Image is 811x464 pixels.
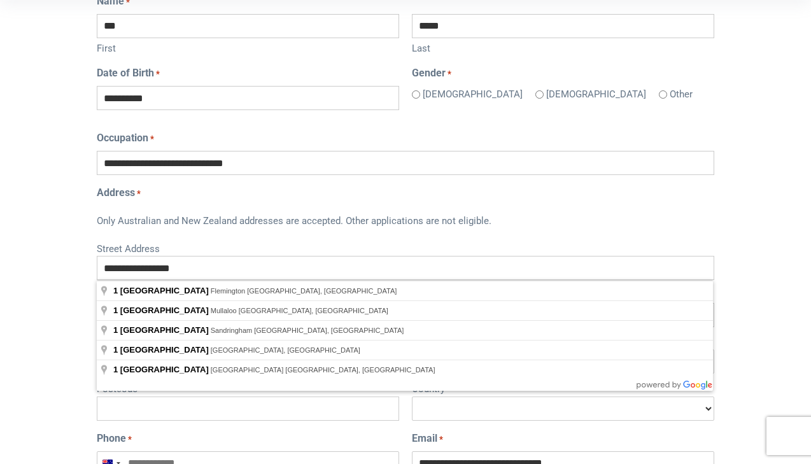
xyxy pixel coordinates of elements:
[211,346,360,354] span: [GEOGRAPHIC_DATA], [GEOGRAPHIC_DATA]
[97,206,714,239] div: Only Australian and New Zealand addresses are accepted. Other applications are not eligible.
[97,185,714,200] legend: Address
[97,239,714,257] label: Street Address
[211,307,388,314] span: Mullaloo [GEOGRAPHIC_DATA], [GEOGRAPHIC_DATA]
[412,38,714,56] label: Last
[120,345,209,355] span: [GEOGRAPHIC_DATA]
[97,38,399,56] label: First
[113,286,118,295] span: 1
[120,286,209,295] span: [GEOGRAPHIC_DATA]
[670,87,693,102] label: Other
[423,87,523,102] label: [DEMOGRAPHIC_DATA]
[120,365,209,374] span: [GEOGRAPHIC_DATA]
[546,87,646,102] label: [DEMOGRAPHIC_DATA]
[211,366,435,374] span: [GEOGRAPHIC_DATA] [GEOGRAPHIC_DATA], [GEOGRAPHIC_DATA]
[211,327,404,334] span: Sandringham [GEOGRAPHIC_DATA], [GEOGRAPHIC_DATA]
[113,306,118,315] span: 1
[97,66,160,81] label: Date of Birth
[97,431,132,446] label: Phone
[412,431,443,446] label: Email
[113,345,118,355] span: 1
[113,325,118,335] span: 1
[211,287,397,295] span: Flemington [GEOGRAPHIC_DATA], [GEOGRAPHIC_DATA]
[113,365,118,374] span: 1
[97,130,154,146] label: Occupation
[120,325,209,335] span: [GEOGRAPHIC_DATA]
[120,306,209,315] span: [GEOGRAPHIC_DATA]
[412,66,714,81] legend: Gender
